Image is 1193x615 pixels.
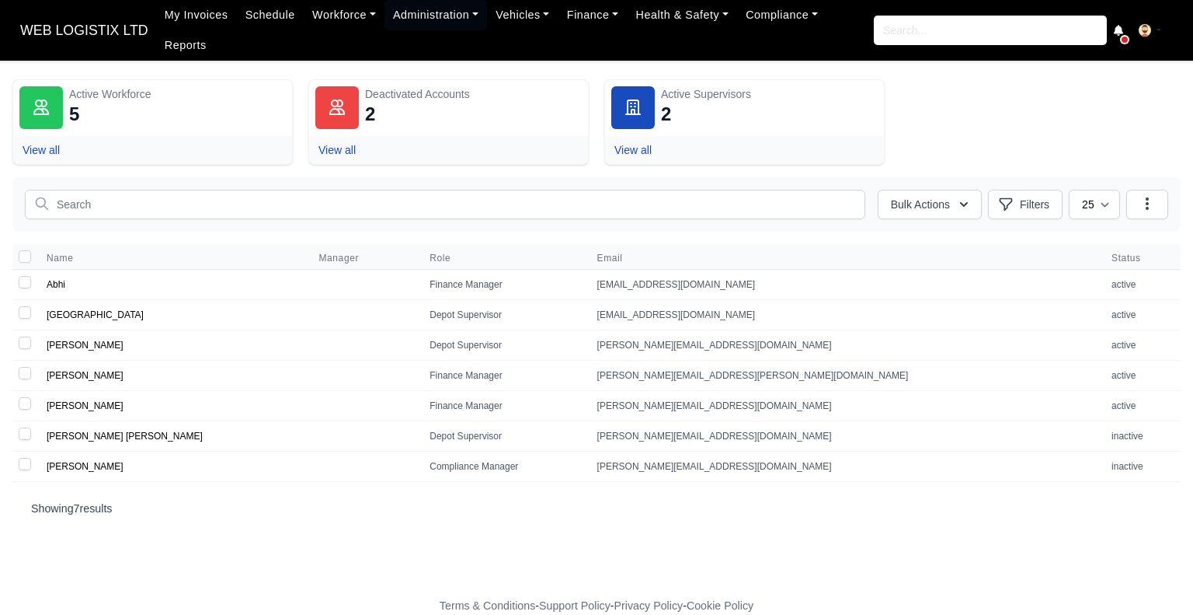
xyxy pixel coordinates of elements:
div: Deactivated Accounts [365,86,582,102]
td: [PERSON_NAME][EMAIL_ADDRESS][DOMAIN_NAME] [588,452,1102,482]
td: [PERSON_NAME][EMAIL_ADDRESS][DOMAIN_NAME] [588,330,1102,361]
td: Depot Supervisor [420,300,587,330]
td: [EMAIL_ADDRESS][DOMAIN_NAME] [588,300,1102,330]
a: [PERSON_NAME] [47,400,123,411]
td: active [1102,330,1181,361]
input: Search [25,190,865,219]
span: Name [47,252,73,264]
td: Finance Manager [420,391,587,421]
td: Finance Manager [420,270,587,300]
div: 2 [365,102,375,127]
div: Active Supervisors [661,86,878,102]
a: [PERSON_NAME] [47,461,123,472]
td: [PERSON_NAME][EMAIL_ADDRESS][DOMAIN_NAME] [588,391,1102,421]
a: [PERSON_NAME] [47,340,123,351]
a: View all [23,144,60,156]
td: active [1102,270,1181,300]
td: active [1102,300,1181,330]
td: [PERSON_NAME][EMAIL_ADDRESS][DOMAIN_NAME] [588,421,1102,452]
a: Privacy Policy [614,599,683,612]
button: Filters [988,190,1063,219]
a: Abhi [47,279,65,290]
a: [PERSON_NAME] [PERSON_NAME] [47,431,203,442]
td: Depot Supervisor [420,330,587,361]
span: Status [1111,252,1171,264]
a: Reports [156,30,215,61]
a: Support Policy [539,599,610,612]
p: Showing results [31,501,1162,516]
a: [GEOGRAPHIC_DATA] [47,309,144,320]
span: Manager [318,252,359,264]
div: - - - [154,597,1039,615]
div: 5 [69,102,79,127]
td: Compliance Manager [420,452,587,482]
button: Manager [318,252,371,264]
button: Bulk Actions [878,190,982,219]
a: View all [318,144,356,156]
span: Email [597,252,1093,264]
a: [PERSON_NAME] [47,370,123,381]
td: Finance Manager [420,361,587,391]
td: [EMAIL_ADDRESS][DOMAIN_NAME] [588,270,1102,300]
td: inactive [1102,452,1181,482]
div: 2 [661,102,671,127]
a: WEB LOGISTIX LTD [12,16,156,46]
span: WEB LOGISTIX LTD [12,15,156,46]
a: View all [614,144,652,156]
div: Active Workforce [69,86,286,102]
td: active [1102,391,1181,421]
button: Role [430,252,463,264]
td: [PERSON_NAME][EMAIL_ADDRESS][PERSON_NAME][DOMAIN_NAME] [588,361,1102,391]
a: Cookie Policy [687,599,753,612]
button: Name [47,252,85,264]
td: active [1102,361,1181,391]
span: 7 [74,502,80,515]
td: Depot Supervisor [420,421,587,452]
td: inactive [1102,421,1181,452]
input: Search... [874,16,1107,45]
a: Terms & Conditions [440,599,535,612]
span: Role [430,252,450,264]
